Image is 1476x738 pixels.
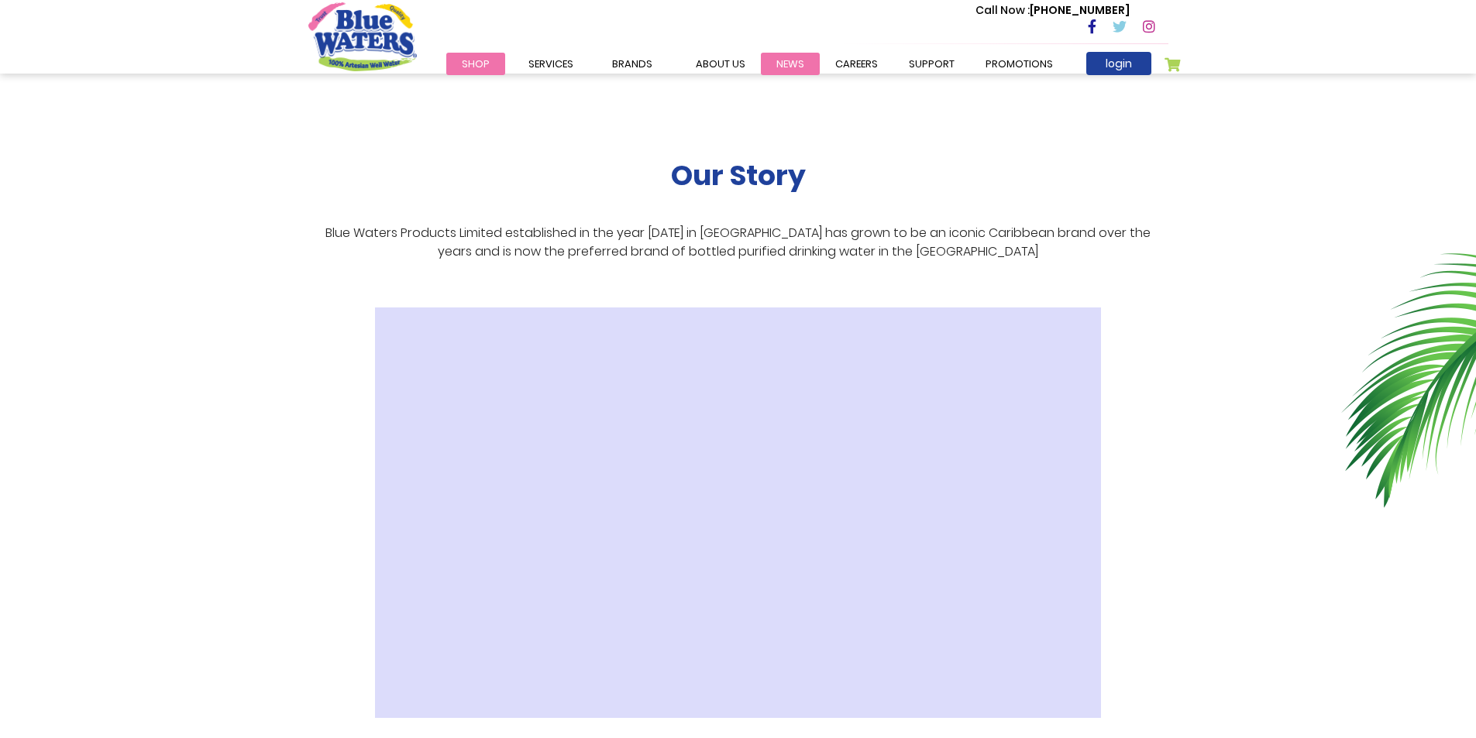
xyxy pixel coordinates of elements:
[308,224,1168,261] p: Blue Waters Products Limited established in the year [DATE] in [GEOGRAPHIC_DATA] has grown to be ...
[671,159,806,192] h2: Our Story
[308,2,417,70] a: store logo
[462,57,490,71] span: Shop
[975,2,1130,19] p: [PHONE_NUMBER]
[820,53,893,75] a: careers
[970,53,1068,75] a: Promotions
[612,57,652,71] span: Brands
[528,57,573,71] span: Services
[893,53,970,75] a: support
[680,53,761,75] a: about us
[761,53,820,75] a: News
[1086,52,1151,75] a: login
[975,2,1030,18] span: Call Now :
